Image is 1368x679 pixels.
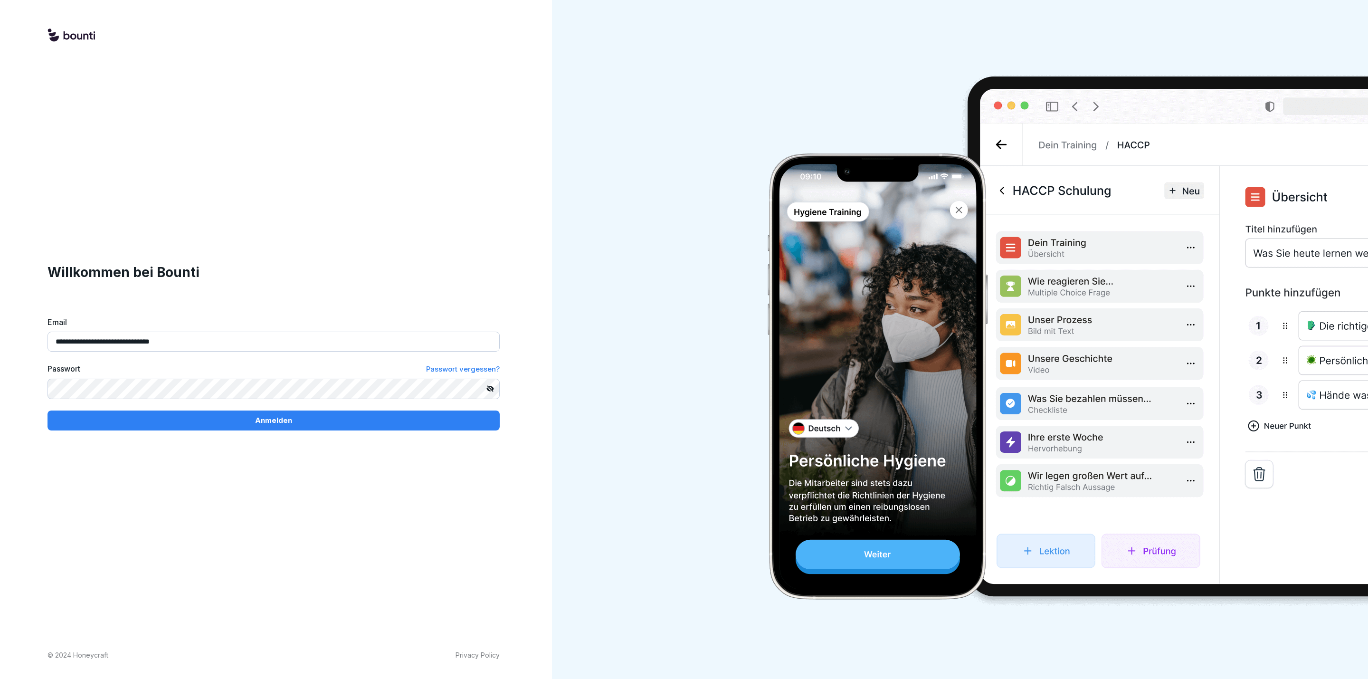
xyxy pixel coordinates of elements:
[47,316,500,328] label: Email
[426,363,500,375] a: Passwort vergessen?
[47,411,500,430] button: Anmelden
[426,364,500,373] span: Passwort vergessen?
[47,29,95,43] img: logo.svg
[456,650,500,660] a: Privacy Policy
[255,415,292,426] p: Anmelden
[47,262,500,282] h1: Willkommen bei Bounti
[47,650,108,660] p: © 2024 Honeycraft
[47,363,80,375] label: Passwort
